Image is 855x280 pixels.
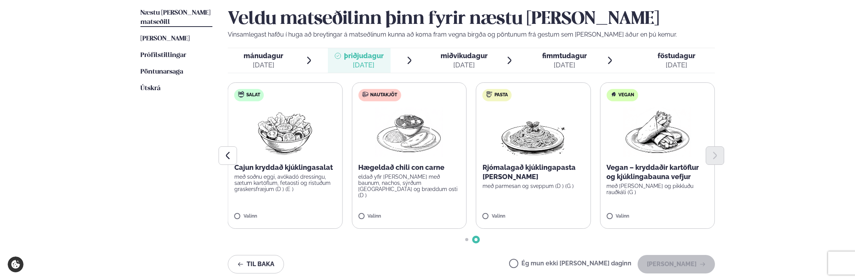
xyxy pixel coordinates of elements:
span: Salat [246,92,260,98]
p: með soðnu eggi, avókadó dressingu, sætum kartöflum, fetaosti og ristuðum graskersfræjum (D ) (E ) [234,174,336,192]
span: [PERSON_NAME] [140,35,190,42]
p: með parmesan og sveppum (D ) (G ) [483,183,584,189]
span: Pasta [494,92,508,98]
span: Prófílstillingar [140,52,186,59]
a: Prófílstillingar [140,51,186,60]
a: Pöntunarsaga [140,67,183,77]
img: Spagetti.png [499,107,567,157]
span: miðvikudagur [441,52,488,60]
span: Pöntunarsaga [140,69,183,75]
div: [DATE] [244,60,283,70]
div: [DATE] [441,60,488,70]
img: Wraps.png [623,107,691,157]
a: Næstu [PERSON_NAME] matseðill [140,8,212,27]
img: Salad.png [251,107,319,157]
span: mánudagur [244,52,283,60]
img: pasta.svg [486,91,493,97]
p: með [PERSON_NAME] og pikkluðu rauðkáli (G ) [606,183,708,195]
span: föstudagur [658,52,695,60]
img: Vegan.svg [610,91,616,97]
p: eldað yfir [PERSON_NAME] með baunum, nachos, sýrðum [GEOGRAPHIC_DATA] og bræddum osti (D ) [358,174,460,198]
span: Go to slide 1 [465,238,468,241]
p: Cajun kryddað kjúklingasalat [234,163,336,172]
a: Cookie settings [8,257,23,272]
span: Útskrá [140,85,160,92]
img: salad.svg [238,91,244,97]
span: Nautakjöt [370,92,397,98]
div: [DATE] [542,60,587,70]
h2: Veldu matseðilinn þinn fyrir næstu [PERSON_NAME] [228,8,715,30]
button: Previous slide [219,146,237,165]
span: fimmtudagur [542,52,587,60]
span: Vegan [618,92,634,98]
div: [DATE] [344,60,384,70]
span: Go to slide 2 [474,238,478,241]
button: Til baka [228,255,284,273]
p: Rjómalagað kjúklingapasta [PERSON_NAME] [483,163,584,181]
img: Curry-Rice-Naan.png [375,107,443,157]
img: beef.svg [362,91,368,97]
a: Útskrá [140,84,160,93]
div: [DATE] [658,60,695,70]
span: Næstu [PERSON_NAME] matseðill [140,10,210,25]
a: [PERSON_NAME] [140,34,190,44]
p: Vinsamlegast hafðu í huga að breytingar á matseðlinum kunna að koma fram vegna birgða og pöntunum... [228,30,715,39]
p: Hægeldað chili con carne [358,163,460,172]
button: Next slide [706,146,724,165]
p: Vegan – kryddaðir kartöflur og kjúklingabauna vefjur [606,163,708,181]
button: [PERSON_NAME] [638,255,715,273]
span: þriðjudagur [344,52,384,60]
